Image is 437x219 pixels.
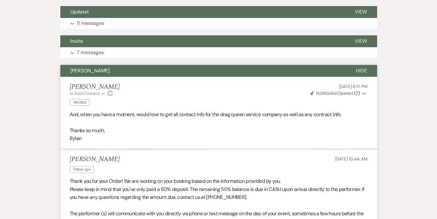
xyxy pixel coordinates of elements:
span: Hide [356,67,367,74]
span: Thank you for your Order! We are working on your booking based on the information provided by you. [70,178,281,184]
button: Invite [60,35,345,47]
button: 7 messages [60,47,377,58]
button: Hide [346,65,377,77]
span: to: Event Contacts [70,91,100,96]
button: to: Event Contacts [70,91,106,96]
button: 11 messages [60,18,377,29]
p: Thanks so much, [70,126,368,135]
span: Notification [316,90,337,96]
button: [PERSON_NAME] [60,65,346,77]
p: 11 messages [77,19,104,27]
span: Opened [310,90,360,96]
button: View [345,35,377,47]
span: [DATE] 10:44 AM [335,156,368,162]
span: Invite [70,38,83,44]
h5: [PERSON_NAME] [70,155,120,163]
span: View [355,8,367,15]
span: Update! [70,8,89,15]
span: Vendors [70,99,90,106]
span: Follow-ups [70,166,94,173]
button: View [345,6,377,18]
button: NotificationOpened (7) [309,90,368,97]
p: 7 messages [77,48,104,57]
button: Update! [60,6,345,18]
span: [DATE] 8:17 PM [339,84,367,89]
p: Rylan [70,134,368,143]
span: [PERSON_NAME] [70,67,110,74]
span: View [355,38,367,44]
p: And, when you have a moment, would love to get all contact info for the drag queen service compan... [70,110,368,119]
strong: ( 7 ) [354,90,359,96]
h5: [PERSON_NAME] [70,83,120,91]
span: Please keep in mind that you've only paid a 50% deposit. The remaining 50% balance is due in CASH... [70,186,364,201]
